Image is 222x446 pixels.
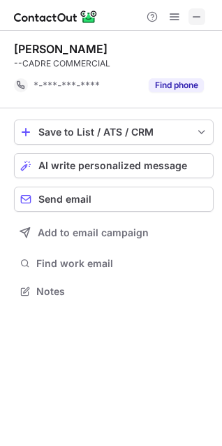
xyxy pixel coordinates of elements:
button: save-profile-one-click [14,120,214,145]
button: Find work email [14,254,214,273]
div: Save to List / ATS / CRM [38,127,189,138]
img: ContactOut v5.3.10 [14,8,98,25]
span: Notes [36,285,208,298]
button: Send email [14,187,214,212]
button: Add to email campaign [14,220,214,245]
button: Notes [14,282,214,301]
span: Add to email campaign [38,227,149,238]
button: Reveal Button [149,78,204,92]
button: AI write personalized message [14,153,214,178]
div: --CADRE COMMERCIAL [14,57,214,70]
div: [PERSON_NAME] [14,42,108,56]
span: AI write personalized message [38,160,187,171]
span: Find work email [36,257,208,270]
span: Send email [38,194,91,205]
